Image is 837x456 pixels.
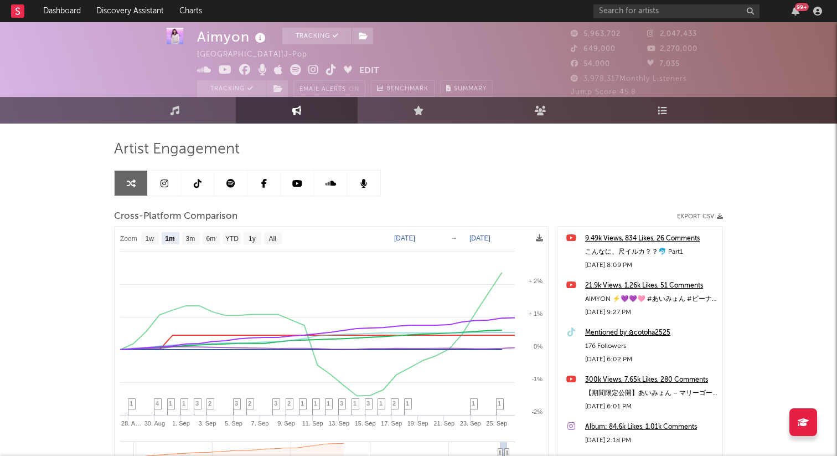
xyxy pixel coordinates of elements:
span: 7,035 [647,60,680,68]
text: + 2% [529,278,543,284]
div: [DATE] 9:27 PM [585,306,717,319]
div: [DATE] 6:01 PM [585,400,717,413]
text: Zoom [120,235,137,243]
span: 2 [208,400,211,407]
text: YTD [225,235,239,243]
a: 9.49k Views, 834 Likes, 26 Comments [585,232,717,245]
span: 1 [472,400,475,407]
span: 1 [379,400,383,407]
span: 1 [327,400,330,407]
text: 5. Sep [225,420,242,427]
span: Summary [454,86,487,92]
text: 6m [206,235,216,243]
a: Benchmark [371,80,435,97]
text: 3. Sep [199,420,216,427]
text: 15. Sep [355,420,376,427]
text: → [451,234,457,242]
text: + 1% [529,310,543,317]
div: [DATE] 6:02 PM [585,353,717,366]
a: Album: 84.6k Likes, 1.01k Comments [585,421,717,434]
button: Summary [440,80,493,97]
span: 3 [366,400,370,407]
div: AIMYON ⚡️💜💜🩷 #あいみょん #ビーナスベルト #BeltOfVenus #aimyon #아이묭 #愛繆 #jpop [585,293,717,306]
span: 1 [301,400,304,407]
span: 1 [314,400,317,407]
span: 649,000 [571,45,616,53]
a: 300k Views, 7.65k Likes, 280 Comments [585,373,717,387]
span: 3 [340,400,343,407]
a: Mentioned by @cotoha2525 [585,326,717,340]
text: 23. Sep [460,420,481,427]
text: [DATE] [469,234,490,242]
span: Artist Engagement [114,143,240,156]
button: Email AlertsOn [293,80,365,97]
text: 21. Sep [433,420,454,427]
text: 0% [534,343,542,350]
span: Benchmark [386,83,428,96]
span: 1 [498,400,501,407]
text: 1m [165,235,174,243]
button: Tracking [197,80,266,97]
span: 2 [248,400,251,407]
text: -2% [531,408,542,415]
span: 2,270,000 [647,45,697,53]
div: Aimyon [197,28,268,46]
div: [GEOGRAPHIC_DATA] | J-Pop [197,48,320,62]
text: 1. Sep [172,420,190,427]
button: Edit [359,64,379,78]
span: 1 [182,400,185,407]
text: 9. Sep [277,420,295,427]
span: 3 [235,400,238,407]
text: 1y [249,235,256,243]
span: Jump Score: 45.8 [571,89,636,96]
button: Export CSV [677,213,723,220]
span: 2 [392,400,396,407]
text: 11. Sep [302,420,323,427]
a: 21.9k Views, 1.26k Likes, 51 Comments [585,279,717,293]
span: 4 [156,400,159,407]
span: 1 [130,400,133,407]
span: 1 [353,400,356,407]
text: 7. Sep [251,420,269,427]
span: 5,963,702 [571,30,621,38]
text: -1% [531,376,542,382]
span: Cross-Platform Comparison [114,210,237,223]
text: 28. A… [121,420,141,427]
button: 99+ [792,7,799,16]
text: [DATE] [394,234,415,242]
em: On [349,86,359,93]
text: 1w [146,235,154,243]
input: Search for artists [593,4,759,18]
text: All [268,235,276,243]
span: 1 [169,400,172,407]
button: Tracking [282,28,352,44]
text: 13. Sep [328,420,349,427]
div: [DATE] 8:09 PM [585,259,717,272]
div: [DATE] 2:18 PM [585,434,717,447]
span: 2,047,433 [647,30,697,38]
text: 3m [186,235,195,243]
span: 54,000 [571,60,610,68]
text: 17. Sep [381,420,402,427]
div: こんなに、尺イルカ？？🐬 Part1 [585,245,717,259]
span: 3,978,317 Monthly Listeners [571,75,687,83]
span: 3 [195,400,199,407]
div: 【期間限定公開】あいみょん – マリーゴールド【AIMYON TOUR 2024-25 “ドルフィン・アパート” IN [GEOGRAPHIC_DATA]】 [585,387,717,400]
span: 3 [274,400,277,407]
div: 176 Followers [585,340,717,353]
text: 19. Sep [407,420,428,427]
text: 30. Aug [144,420,165,427]
text: 25. Sep [486,420,507,427]
div: 99 + [795,3,809,11]
span: 2 [287,400,291,407]
span: 1 [406,400,409,407]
